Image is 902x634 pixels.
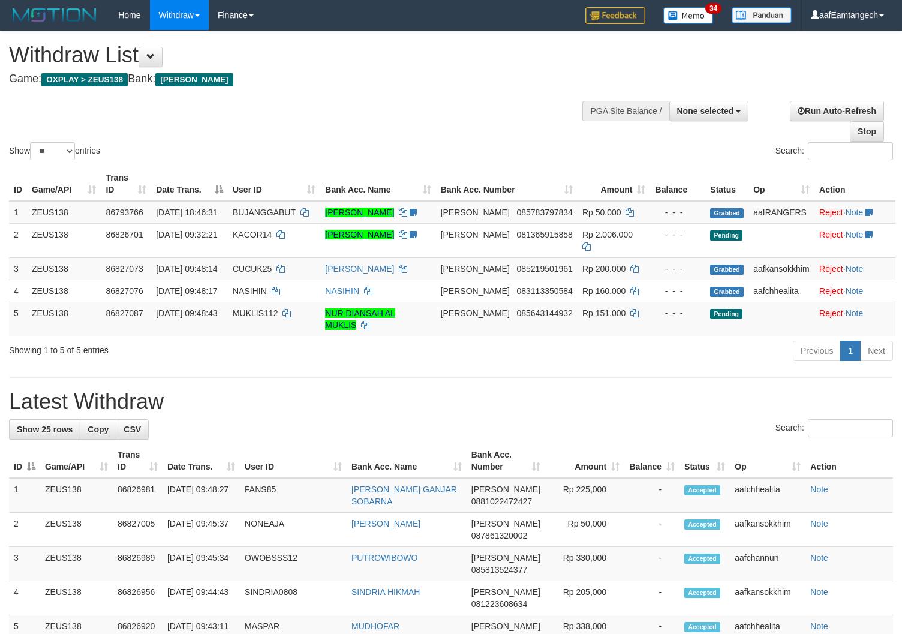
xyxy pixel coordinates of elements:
[819,308,843,318] a: Reject
[810,519,828,528] a: Note
[233,286,267,296] span: NASIHIN
[106,230,143,239] span: 86826701
[710,208,744,218] span: Grabbed
[808,142,893,160] input: Search:
[582,286,626,296] span: Rp 160.000
[582,308,626,318] span: Rp 151.000
[325,230,394,239] a: [PERSON_NAME]
[9,419,80,440] a: Show 25 rows
[710,309,742,319] span: Pending
[240,444,347,478] th: User ID: activate to sort column ascending
[471,553,540,563] span: [PERSON_NAME]
[655,263,700,275] div: - - -
[624,547,679,581] td: -
[471,497,532,506] span: Copy 0881022472427 to clipboard
[351,485,457,506] a: [PERSON_NAME] GANJAR SOBARNA
[351,519,420,528] a: [PERSON_NAME]
[814,280,895,302] td: ·
[710,265,744,275] span: Grabbed
[233,208,296,217] span: BUJANGGABUT
[710,287,744,297] span: Grabbed
[9,73,590,85] h4: Game: Bank:
[710,230,742,241] span: Pending
[585,7,645,24] img: Feedback.jpg
[814,257,895,280] td: ·
[655,206,700,218] div: - - -
[9,280,27,302] td: 4
[156,264,217,274] span: [DATE] 09:48:14
[9,6,100,24] img: MOTION_logo.png
[9,43,590,67] h1: Withdraw List
[156,208,217,217] span: [DATE] 18:46:31
[582,264,626,274] span: Rp 200.000
[9,223,27,257] td: 2
[814,302,895,336] td: ·
[775,142,893,160] label: Search:
[351,553,417,563] a: PUTROWIBOWO
[775,419,893,437] label: Search:
[27,257,101,280] td: ZEUS138
[545,581,624,615] td: Rp 205,000
[516,264,572,274] span: Copy 085219501961 to clipboard
[156,308,217,318] span: [DATE] 09:48:43
[467,444,545,478] th: Bank Acc. Number: activate to sort column ascending
[441,208,510,217] span: [PERSON_NAME]
[233,264,272,274] span: CUCUK25
[471,599,527,609] span: Copy 081223608634 to clipboard
[113,581,163,615] td: 86826956
[808,419,893,437] input: Search:
[233,230,272,239] span: KACOR14
[730,581,805,615] td: aafkansokkhim
[88,425,109,434] span: Copy
[41,73,128,86] span: OXPLAY > ZEUS138
[846,208,864,217] a: Note
[471,531,527,540] span: Copy 087861320002 to clipboard
[810,621,828,631] a: Note
[578,167,651,201] th: Amount: activate to sort column ascending
[9,167,27,201] th: ID
[27,302,101,336] td: ZEUS138
[441,230,510,239] span: [PERSON_NAME]
[545,513,624,547] td: Rp 50,000
[233,308,278,318] span: MUKLIS112
[846,308,864,318] a: Note
[113,444,163,478] th: Trans ID: activate to sort column ascending
[124,425,141,434] span: CSV
[351,621,399,631] a: MUDHOFAR
[819,264,843,274] a: Reject
[730,444,805,478] th: Op: activate to sort column ascending
[9,201,27,224] td: 1
[677,106,734,116] span: None selected
[240,513,347,547] td: NONEAJA
[471,621,540,631] span: [PERSON_NAME]
[9,257,27,280] td: 3
[240,478,347,513] td: FANS85
[705,3,721,14] span: 34
[684,622,720,632] span: Accepted
[240,547,347,581] td: OWOBSSS12
[113,513,163,547] td: 86827005
[40,547,113,581] td: ZEUS138
[9,513,40,547] td: 2
[624,513,679,547] td: -
[40,581,113,615] td: ZEUS138
[325,286,359,296] a: NASIHIN
[814,223,895,257] td: ·
[471,519,540,528] span: [PERSON_NAME]
[810,485,828,494] a: Note
[9,142,100,160] label: Show entries
[819,208,843,217] a: Reject
[748,257,814,280] td: aafkansokkhim
[471,565,527,575] span: Copy 085813524377 to clipboard
[819,230,843,239] a: Reject
[669,101,749,121] button: None selected
[27,280,101,302] td: ZEUS138
[40,513,113,547] td: ZEUS138
[163,513,240,547] td: [DATE] 09:45:37
[163,444,240,478] th: Date Trans.: activate to sort column ascending
[113,547,163,581] td: 86826989
[325,308,395,330] a: NUR DIANSAH AL MUKLIS
[156,286,217,296] span: [DATE] 09:48:17
[516,208,572,217] span: Copy 085783797834 to clipboard
[436,167,578,201] th: Bank Acc. Number: activate to sort column ascending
